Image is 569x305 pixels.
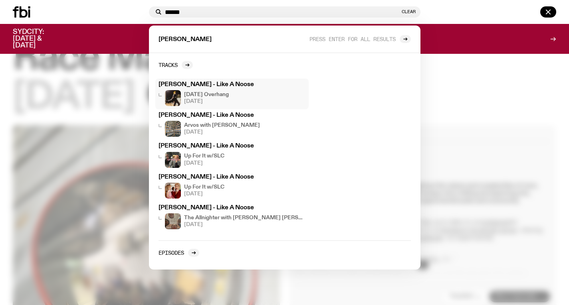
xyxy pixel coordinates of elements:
[155,171,309,202] a: [PERSON_NAME] - Like A NooseUp For It w/SLC[DATE]
[155,140,309,171] a: [PERSON_NAME] - Like A NooseUp For It w/SLC[DATE]
[402,10,416,14] button: Clear
[13,29,64,49] h3: SYDCITY: [DATE] & [DATE]
[159,37,212,43] span: [PERSON_NAME]
[309,36,396,42] span: Press enter for all results
[309,35,411,43] a: Press enter for all results
[159,249,199,257] a: Episodes
[165,121,181,137] img: A corner shot of the fbi music library
[159,62,178,68] h2: Tracks
[155,202,309,232] a: [PERSON_NAME] - Like A NooseThe Allnighter with [PERSON_NAME] [PERSON_NAME] [PERSON_NAME], [PERSO...
[184,191,224,197] span: [DATE]
[159,205,305,211] h3: [PERSON_NAME] - Like A Noose
[159,250,184,256] h2: Episodes
[159,82,305,88] h3: [PERSON_NAME] - Like A Noose
[184,123,260,128] h4: Arvos with [PERSON_NAME]
[184,161,224,166] span: [DATE]
[184,185,224,190] h4: Up For It w/SLC
[184,222,305,227] span: [DATE]
[184,92,229,97] h4: [DATE] Overhang
[184,215,305,220] h4: The Allnighter with [PERSON_NAME] [PERSON_NAME] [PERSON_NAME], [PERSON_NAME] & [PERSON_NAME]
[159,174,305,180] h3: [PERSON_NAME] - Like A Noose
[184,153,224,159] h4: Up For It w/SLC
[155,79,309,109] a: [PERSON_NAME] - Like A Noose[DATE] Overhang[DATE]
[184,130,260,135] span: [DATE]
[159,143,305,149] h3: [PERSON_NAME] - Like A Noose
[184,99,229,104] span: [DATE]
[159,61,193,69] a: Tracks
[159,112,305,118] h3: [PERSON_NAME] - Like A Noose
[155,109,309,140] a: [PERSON_NAME] - Like A NooseA corner shot of the fbi music libraryArvos with [PERSON_NAME][DATE]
